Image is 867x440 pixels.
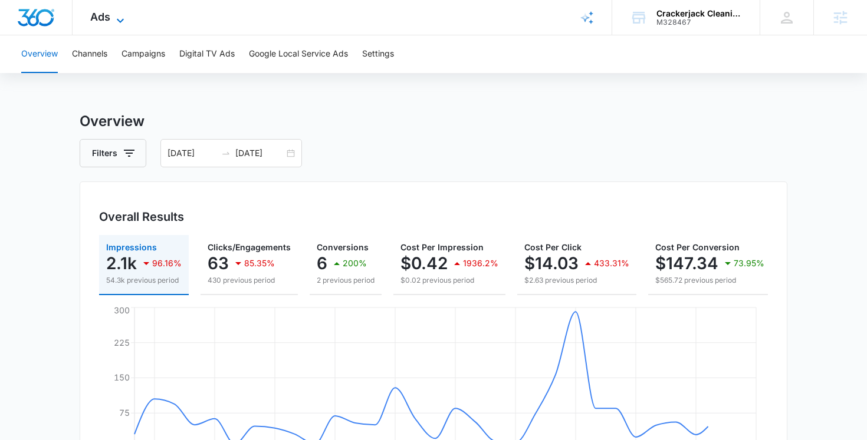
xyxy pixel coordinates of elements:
[121,35,165,73] button: Campaigns
[362,35,394,73] button: Settings
[114,338,130,348] tspan: 225
[208,275,291,286] p: 430 previous period
[317,275,375,286] p: 2 previous period
[343,259,367,267] p: 200%
[656,18,743,27] div: account id
[90,11,110,23] span: Ads
[80,139,146,167] button: Filters
[734,259,764,267] p: 73.95%
[130,70,199,77] div: Keywords by Traffic
[524,254,579,273] p: $14.03
[524,242,582,252] span: Cost Per Click
[208,254,229,273] p: 63
[655,242,740,252] span: Cost Per Conversion
[106,242,157,252] span: Impressions
[317,254,327,273] p: 6
[244,259,275,267] p: 85.35%
[208,242,291,252] span: Clicks/Engagements
[400,254,448,273] p: $0.42
[655,275,764,286] p: $565.72 previous period
[106,275,182,286] p: 54.3k previous period
[524,275,629,286] p: $2.63 previous period
[463,259,498,267] p: 1936.2%
[249,35,348,73] button: Google Local Service Ads
[45,70,106,77] div: Domain Overview
[168,147,216,160] input: Start date
[117,68,127,78] img: tab_keywords_by_traffic_grey.svg
[119,408,130,418] tspan: 75
[106,254,137,273] p: 2.1k
[32,68,41,78] img: tab_domain_overview_orange.svg
[221,148,231,158] span: to
[99,208,184,226] h3: Overall Results
[31,31,130,40] div: Domain: [DOMAIN_NAME]
[317,242,369,252] span: Conversions
[594,259,629,267] p: 433.31%
[21,35,58,73] button: Overview
[400,242,484,252] span: Cost Per Impression
[179,35,235,73] button: Digital TV Ads
[400,275,498,286] p: $0.02 previous period
[656,9,743,18] div: account name
[33,19,58,28] div: v 4.0.25
[152,259,182,267] p: 96.16%
[235,147,284,160] input: End date
[655,254,718,273] p: $147.34
[19,31,28,40] img: website_grey.svg
[114,305,130,315] tspan: 300
[221,148,231,158] span: swap-right
[19,19,28,28] img: logo_orange.svg
[80,111,787,132] h3: Overview
[114,372,130,382] tspan: 150
[72,35,107,73] button: Channels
